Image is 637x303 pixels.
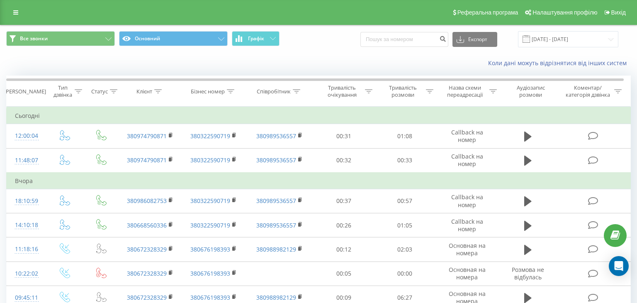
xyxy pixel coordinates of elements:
[374,148,435,173] td: 00:33
[374,213,435,237] td: 01:05
[256,156,296,164] a: 380989536557
[257,88,291,95] div: Співробітник
[374,237,435,261] td: 02:03
[382,84,424,98] div: Тривалість розмови
[15,128,37,144] div: 12:00:04
[20,35,48,42] span: Все звонки
[321,84,363,98] div: Тривалість очікування
[6,31,115,46] button: Все звонки
[136,88,152,95] div: Клієнт
[190,293,230,301] a: 380676198393
[457,9,518,16] span: Реферальна програма
[4,88,46,95] div: [PERSON_NAME]
[435,261,499,286] td: Основная на номера
[127,197,167,205] a: 380986082753
[256,132,296,140] a: 380989536557
[435,148,499,173] td: Callback на номер
[512,266,544,281] span: Розмова не відбулась
[611,9,626,16] span: Вихід
[248,36,264,42] span: Графік
[127,245,167,253] a: 380672328329
[127,221,167,229] a: 380668560336
[190,197,230,205] a: 380322590719
[488,59,631,67] a: Коли дані можуть відрізнятися вiд інших систем
[564,84,612,98] div: Коментар/категорія дзвінка
[443,84,487,98] div: Назва схеми переадресації
[190,221,230,229] a: 380322590719
[314,261,374,286] td: 00:05
[7,108,631,124] td: Сьогодні
[374,124,435,148] td: 01:08
[15,152,37,169] div: 11:48:07
[435,237,499,261] td: Основная на номера
[127,269,167,277] a: 380672328329
[314,148,374,173] td: 00:32
[53,84,73,98] div: Тип дзвінка
[506,84,555,98] div: Аудіозапис розмови
[435,124,499,148] td: Callback на номер
[15,193,37,209] div: 18:10:59
[374,189,435,213] td: 00:57
[256,293,296,301] a: 380988982129
[435,189,499,213] td: Callback на номер
[256,221,296,229] a: 380989536557
[532,9,597,16] span: Налаштування профілю
[15,217,37,233] div: 14:10:18
[452,32,497,47] button: Експорт
[190,245,230,253] a: 380676198393
[127,132,167,140] a: 380974790871
[119,31,228,46] button: Основний
[7,173,631,189] td: Вчора
[15,266,37,282] div: 10:22:02
[127,156,167,164] a: 380974790871
[15,241,37,257] div: 11:18:16
[191,88,225,95] div: Бізнес номер
[609,256,629,276] div: Open Intercom Messenger
[360,32,448,47] input: Пошук за номером
[190,156,230,164] a: 380322590719
[256,197,296,205] a: 380989536557
[190,269,230,277] a: 380676198393
[314,213,374,237] td: 00:26
[127,293,167,301] a: 380672328329
[256,245,296,253] a: 380988982129
[190,132,230,140] a: 380322590719
[232,31,280,46] button: Графік
[374,261,435,286] td: 00:00
[314,124,374,148] td: 00:31
[91,88,108,95] div: Статус
[314,189,374,213] td: 00:37
[314,237,374,261] td: 00:12
[435,213,499,237] td: Callback на номер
